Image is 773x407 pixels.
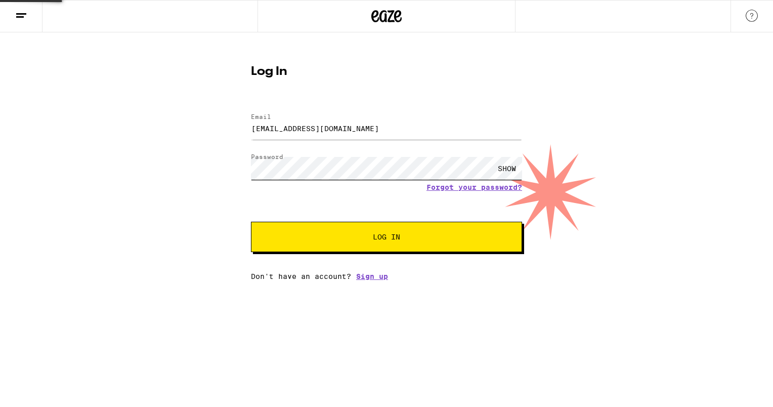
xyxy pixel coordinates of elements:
[251,113,271,120] label: Email
[356,272,388,280] a: Sign up
[6,7,73,15] span: Hi. Need any help?
[492,157,522,180] div: SHOW
[251,272,522,280] div: Don't have an account?
[426,183,522,191] a: Forgot your password?
[251,153,283,160] label: Password
[373,233,400,240] span: Log In
[251,222,522,252] button: Log In
[251,117,522,140] input: Email
[251,66,522,78] h1: Log In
